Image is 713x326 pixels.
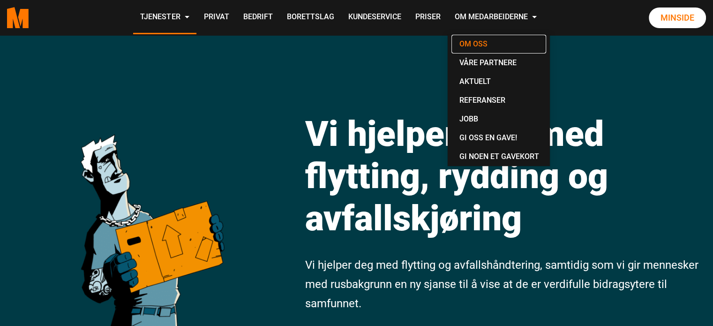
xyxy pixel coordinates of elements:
a: Kundeservice [341,1,408,34]
a: Om Medarbeiderne [447,1,544,34]
a: Privat [196,1,236,34]
a: Tjenester [133,1,196,34]
a: Bedrift [236,1,279,34]
h1: Vi hjelper deg med flytting, rydding og avfallskjøring [305,113,701,239]
span: Vi hjelper deg med flytting og avfallshåndtering, samtidig som vi gir mennesker med rusbakgrunn e... [305,258,698,310]
a: Borettslag [279,1,341,34]
a: Gi oss en gave! [451,129,546,147]
a: Jobb [451,110,546,129]
a: Priser [408,1,447,34]
a: Gi noen et gavekort [451,147,546,166]
a: Våre partnere [451,53,546,72]
a: Referanser [451,91,546,110]
a: Om oss [451,35,546,53]
a: Minside [649,8,706,28]
a: Aktuelt [451,72,546,91]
